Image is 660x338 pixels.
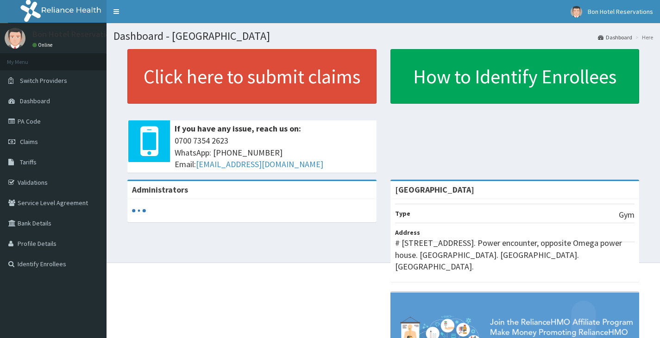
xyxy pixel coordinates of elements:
h1: Dashboard - [GEOGRAPHIC_DATA] [113,30,653,42]
a: Online [32,42,55,48]
b: If you have any issue, reach us on: [175,123,301,134]
svg: audio-loading [132,204,146,218]
span: Switch Providers [20,76,67,85]
li: Here [633,33,653,41]
span: Dashboard [20,97,50,105]
b: Type [395,209,410,218]
a: Click here to submit claims [127,49,377,104]
p: Gym [619,209,635,221]
span: Claims [20,138,38,146]
img: User Image [571,6,582,18]
a: [EMAIL_ADDRESS][DOMAIN_NAME] [196,159,323,169]
strong: [GEOGRAPHIC_DATA] [395,184,474,195]
span: Bon Hotel Reservations [588,7,653,16]
a: Dashboard [598,33,632,41]
a: How to Identify Enrollees [390,49,640,104]
span: Tariffs [20,158,37,166]
span: 0700 7354 2623 WhatsApp: [PHONE_NUMBER] Email: [175,135,372,170]
img: User Image [5,28,25,49]
b: Address [395,228,420,237]
p: # [STREET_ADDRESS]. Power encounter, opposite Omega power house. [GEOGRAPHIC_DATA]. [GEOGRAPHIC_D... [395,237,635,273]
p: Bon Hotel Reservations [32,30,119,38]
b: Administrators [132,184,188,195]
